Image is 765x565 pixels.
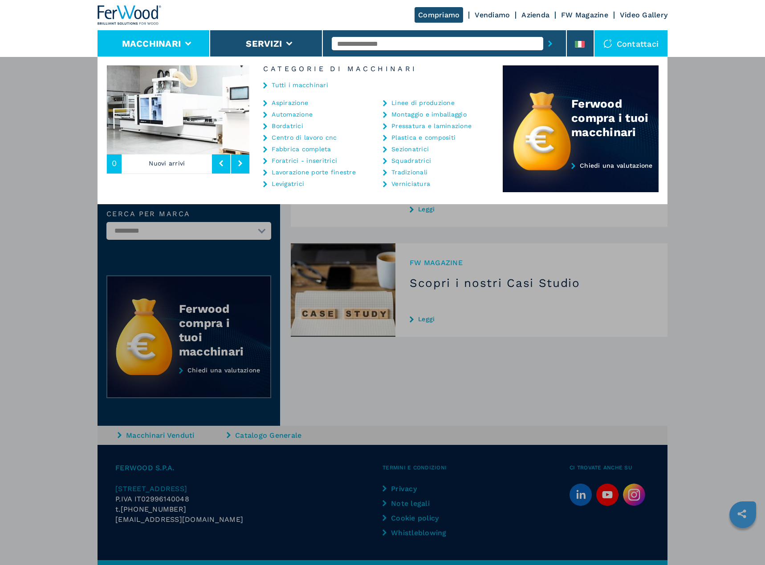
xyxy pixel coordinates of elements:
img: Ferwood [98,5,162,25]
a: Automazione [272,111,313,117]
a: Compriamo [415,7,463,23]
img: image [106,65,250,154]
button: Servizi [246,38,282,49]
a: Lavorazione porte finestre [272,169,356,175]
p: Nuovi arrivi [122,153,212,174]
a: Bordatrici [272,123,303,129]
a: Linee di produzione [391,100,455,106]
img: Contattaci [603,39,612,48]
a: Sezionatrici [391,146,429,152]
a: Video Gallery [620,11,667,19]
a: Verniciatura [391,181,430,187]
a: Aspirazione [272,100,308,106]
h6: Categorie di Macchinari [250,65,503,73]
div: Contattaci [594,30,668,57]
div: Ferwood compra i tuoi macchinari [571,97,659,139]
a: Vendiamo [475,11,510,19]
a: Foratrici - inseritrici [272,157,337,164]
a: Azienda [521,11,549,19]
a: Pressatura e laminazione [391,123,472,129]
a: FW Magazine [561,11,608,19]
img: image [250,65,393,154]
a: Chiedi una valutazione [503,162,659,193]
button: submit-button [543,33,557,54]
span: 0 [112,159,117,167]
button: Macchinari [122,38,181,49]
a: Levigatrici [272,181,304,187]
a: Tutti i macchinari [272,82,328,88]
a: Fabbrica completa [272,146,331,152]
a: Plastica e compositi [391,134,456,141]
a: Montaggio e imballaggio [391,111,467,117]
a: Tradizionali [391,169,427,175]
a: Squadratrici [391,157,431,164]
a: Centro di lavoro cnc [272,134,337,141]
